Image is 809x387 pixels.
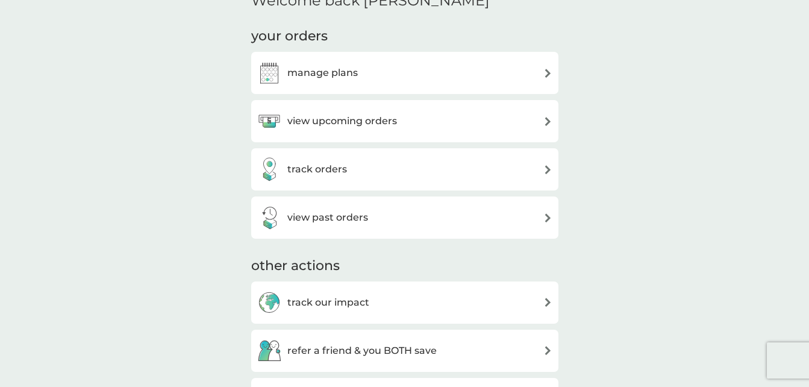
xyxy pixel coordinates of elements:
[287,295,369,310] h3: track our impact
[287,343,437,359] h3: refer a friend & you BOTH save
[543,165,552,174] img: arrow right
[543,213,552,222] img: arrow right
[543,117,552,126] img: arrow right
[287,65,358,81] h3: manage plans
[251,257,340,275] h3: other actions
[251,27,328,46] h3: your orders
[543,69,552,78] img: arrow right
[543,298,552,307] img: arrow right
[287,162,347,177] h3: track orders
[287,210,368,225] h3: view past orders
[287,113,397,129] h3: view upcoming orders
[543,346,552,355] img: arrow right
